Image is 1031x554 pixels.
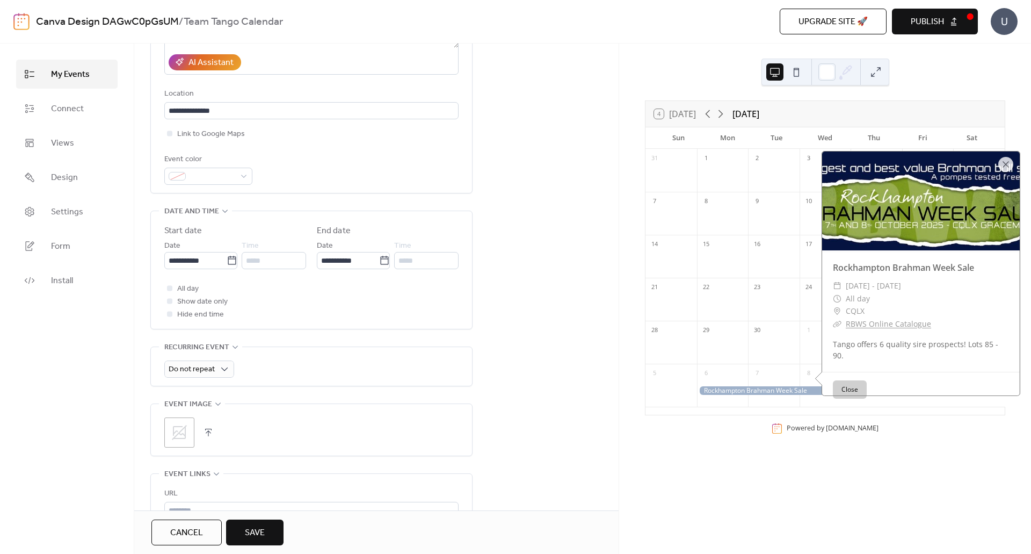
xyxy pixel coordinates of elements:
span: Install [51,275,73,287]
div: 9 [751,196,763,207]
div: 8 [803,368,815,379]
span: Form [51,240,70,253]
a: Rockhampton Brahman Week Sale [833,262,974,274]
span: Time [242,240,259,253]
div: 1 [700,153,712,164]
div: 17 [803,239,815,250]
button: AI Assistant [169,54,241,70]
div: Mon [703,127,752,149]
div: Wed [801,127,850,149]
div: 2 [751,153,763,164]
div: Location [164,88,456,100]
div: 6 [700,368,712,379]
a: Install [16,266,118,295]
span: Event image [164,398,212,411]
div: 14 [649,239,660,250]
span: Save [245,527,265,539]
a: [DOMAIN_NAME] [826,423,878,433]
div: 1 [803,325,815,336]
span: Design [51,171,78,184]
div: 8 [700,196,712,207]
button: Publish [892,9,978,34]
div: Event color [164,153,250,166]
div: ​ [833,305,841,318]
div: Tango offers 6 quality sire prospects! Lots 85 - 90. [822,339,1020,361]
span: Time [394,240,411,253]
div: Sun [654,127,703,149]
b: Team Tango Calendar [184,12,283,32]
div: URL [164,487,456,500]
div: 22 [700,282,712,293]
div: Thu [850,127,898,149]
span: Hide end time [177,308,224,321]
div: 16 [751,239,763,250]
div: ​ [833,292,841,305]
div: Sat [947,127,996,149]
span: Recurring event [164,341,229,354]
div: 15 [700,239,712,250]
div: 29 [700,325,712,336]
span: Do not repeat [169,362,215,377]
div: Rockhampton Brahman Week Sale [697,386,851,395]
div: 3 [803,153,815,164]
div: ​ [833,279,841,292]
button: Cancel [151,520,222,545]
div: Powered by [787,423,878,433]
div: 5 [649,368,660,379]
div: Fri [898,127,947,149]
a: Connect [16,94,118,123]
span: Connect [51,103,84,116]
a: RBWS Online Catalogue [846,319,931,329]
button: Upgrade site 🚀 [780,9,887,34]
span: Link to Google Maps [177,128,245,141]
span: Cancel [170,527,203,539]
span: Date and time [164,205,219,218]
div: 10 [803,196,815,207]
span: Views [51,137,74,150]
img: logo [13,13,30,30]
span: Upgrade site 🚀 [798,16,868,28]
span: Show date only [177,296,228,308]
span: Date [317,240,333,253]
span: Settings [51,206,83,219]
div: ​ [833,318,841,330]
div: [DATE] [732,107,759,120]
span: CQLX [846,305,865,318]
span: Date [164,240,180,253]
a: Design [16,163,118,192]
button: Close [833,380,867,399]
button: Save [226,520,284,545]
div: 7 [649,196,660,207]
a: Canva Design DAGwC0pGsUM [36,12,179,32]
div: End date [317,225,351,238]
b: / [179,12,184,32]
div: U [991,8,1018,35]
a: Form [16,232,118,261]
span: [DATE] - [DATE] [846,279,901,292]
a: My Events [16,60,118,89]
div: Tue [752,127,801,149]
div: 21 [649,282,660,293]
div: 23 [751,282,763,293]
span: All day [846,292,870,305]
div: 28 [649,325,660,336]
span: All day [177,283,199,296]
div: 31 [649,153,660,164]
span: My Events [51,68,90,81]
a: Views [16,128,118,157]
div: Start date [164,225,202,238]
span: Publish [911,16,944,28]
div: 7 [751,368,763,379]
span: Event links [164,468,210,481]
div: ; [164,418,194,448]
div: AI Assistant [188,56,234,69]
div: 24 [803,282,815,293]
a: Settings [16,197,118,226]
div: 30 [751,325,763,336]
